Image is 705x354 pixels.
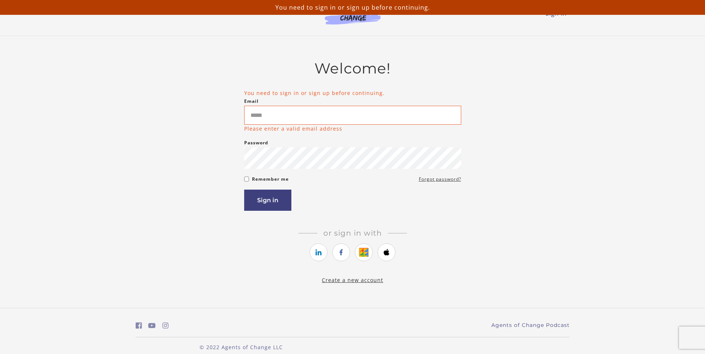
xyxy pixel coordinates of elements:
[310,243,327,261] a: https://courses.thinkific.com/users/auth/linkedin?ss%5Breferral%5D=&ss%5Buser_return_to%5D=%2Fenr...
[244,89,461,97] li: You need to sign in or sign up before continuing.
[355,243,373,261] a: https://courses.thinkific.com/users/auth/google?ss%5Breferral%5D=&ss%5Buser_return_to%5D=%2Fenrol...
[136,322,142,329] i: https://www.facebook.com/groups/aswbtestprep (Open in a new window)
[162,322,169,329] i: https://www.instagram.com/agentsofchangeprep/ (Open in a new window)
[419,175,461,184] a: Forgot password?
[491,321,570,329] a: Agents of Change Podcast
[244,138,268,147] label: Password
[378,243,395,261] a: https://courses.thinkific.com/users/auth/apple?ss%5Breferral%5D=&ss%5Buser_return_to%5D=%2Fenroll...
[136,343,347,351] p: © 2022 Agents of Change LLC
[317,7,388,24] img: Agents of Change Logo
[148,322,156,329] i: https://www.youtube.com/c/AgentsofChangeTestPrepbyMeaganMitchell (Open in a new window)
[244,60,461,77] h2: Welcome!
[244,190,291,211] button: Sign in
[322,276,383,283] a: Create a new account
[252,175,289,184] label: Remember me
[244,125,342,132] p: Please enter a valid email address
[162,320,169,331] a: https://www.instagram.com/agentsofchangeprep/ (Open in a new window)
[332,243,350,261] a: https://courses.thinkific.com/users/auth/facebook?ss%5Breferral%5D=&ss%5Buser_return_to%5D=%2Fenr...
[317,229,388,237] span: Or sign in with
[3,3,702,12] p: You need to sign in or sign up before continuing.
[136,320,142,331] a: https://www.facebook.com/groups/aswbtestprep (Open in a new window)
[148,320,156,331] a: https://www.youtube.com/c/AgentsofChangeTestPrepbyMeaganMitchell (Open in a new window)
[244,97,259,106] label: Email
